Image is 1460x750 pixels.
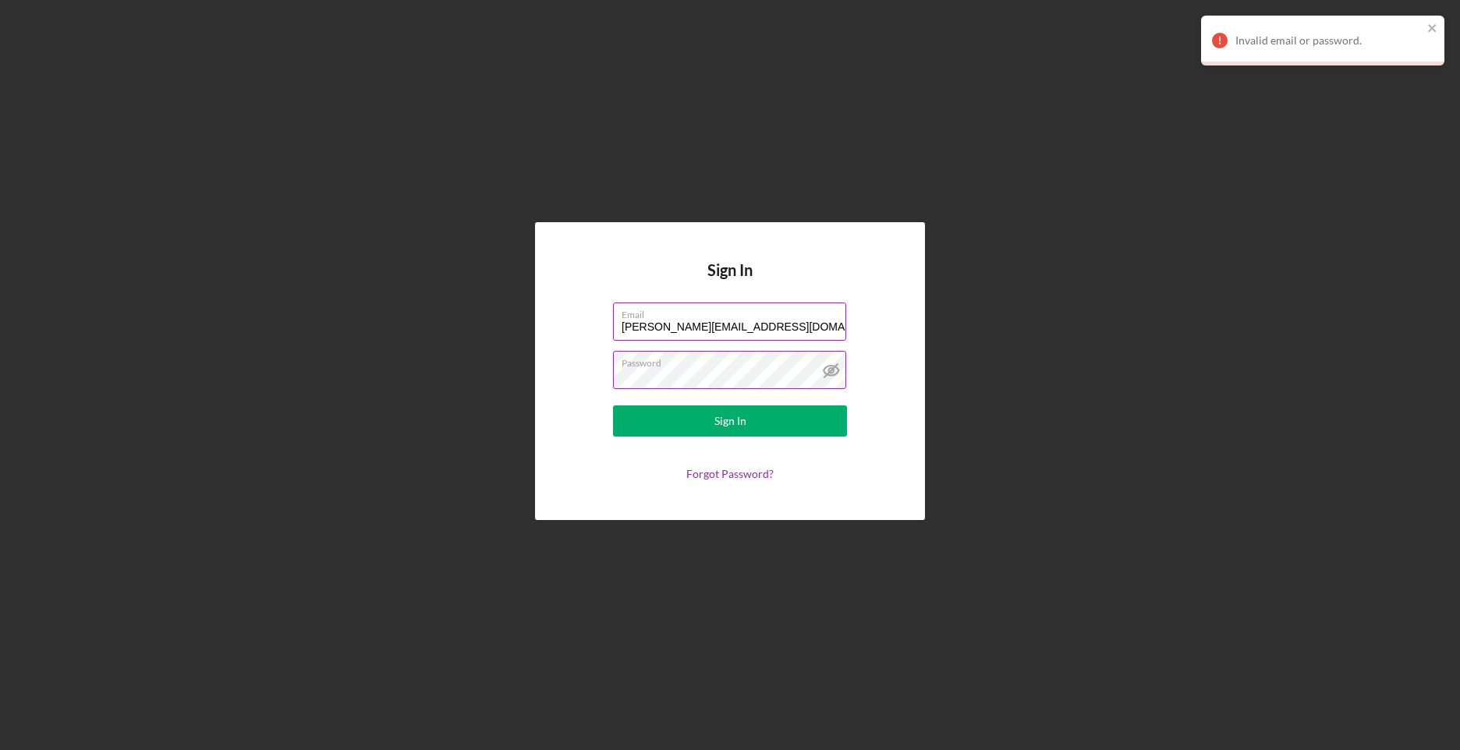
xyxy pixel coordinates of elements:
div: Invalid email or password. [1235,34,1423,47]
h4: Sign In [707,261,753,302]
label: Password [622,352,846,369]
a: Forgot Password? [686,467,774,480]
label: Email [622,303,846,320]
button: Sign In [613,405,847,437]
div: Sign In [714,405,746,437]
button: close [1427,22,1438,37]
